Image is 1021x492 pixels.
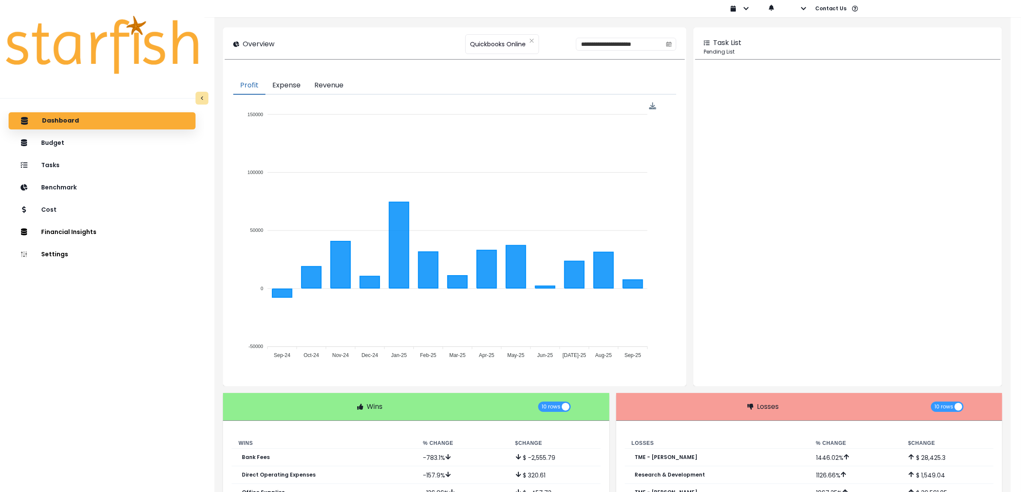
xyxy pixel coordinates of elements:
p: Budget [41,139,64,147]
p: Wins [367,402,382,412]
td: $ 1,549.04 [901,466,994,484]
p: Dashboard [42,117,79,125]
tspan: -50000 [249,344,263,349]
td: 1126.66 % [809,466,901,484]
svg: close [529,38,534,43]
p: Cost [41,206,57,213]
tspan: Oct-24 [304,352,319,358]
img: Download Profit [649,102,657,110]
td: -783.1 % [416,449,508,466]
span: Quickbooks Online [470,35,526,53]
tspan: 150000 [247,112,263,117]
tspan: Jun-25 [537,352,553,358]
tspan: Mar-25 [449,352,466,358]
tspan: Feb-25 [420,352,437,358]
span: 10 rows [934,402,953,412]
p: Losses [757,402,779,412]
td: $ 28,425.3 [901,449,994,466]
button: Expense [265,77,307,95]
span: 10 rows [542,402,560,412]
button: Cost [9,201,196,219]
tspan: Nov-24 [332,352,349,358]
p: TME - [PERSON_NAME] [635,454,698,460]
button: Dashboard [9,112,196,129]
svg: calendar [666,41,672,47]
td: $ -2,555.79 [509,449,601,466]
tspan: Aug-25 [596,352,612,358]
tspan: Sep-25 [625,352,642,358]
tspan: Dec-24 [361,352,378,358]
th: % Change [809,438,901,449]
p: Benchmark [41,184,77,191]
td: -157.9 % [416,466,508,484]
button: Tasks [9,157,196,174]
button: Profit [233,77,265,95]
p: Overview [243,39,274,49]
p: Research & Development [635,472,705,478]
button: Financial Insights [9,224,196,241]
tspan: [DATE]-25 [563,352,586,358]
tspan: 50000 [250,228,263,233]
th: % Change [416,438,508,449]
td: 1446.02 % [809,449,901,466]
tspan: Apr-25 [479,352,494,358]
tspan: Jan-25 [392,352,407,358]
tspan: 0 [261,286,263,291]
th: $ Change [901,438,994,449]
button: Budget [9,135,196,152]
button: Clear [529,36,534,45]
p: Direct Operating Expenses [242,472,316,478]
button: Settings [9,246,196,263]
div: Menu [649,102,657,110]
th: Losses [625,438,809,449]
button: Revenue [307,77,350,95]
tspan: Sep-24 [274,352,291,358]
th: $ Change [509,438,601,449]
p: Tasks [41,162,60,169]
tspan: 100000 [247,170,263,175]
p: Pending List [704,48,992,56]
p: Bank Fees [242,454,270,460]
th: Wins [232,438,416,449]
td: $ 320.61 [509,466,601,484]
button: Benchmark [9,179,196,196]
p: Task List [713,38,741,48]
tspan: May-25 [508,352,525,358]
